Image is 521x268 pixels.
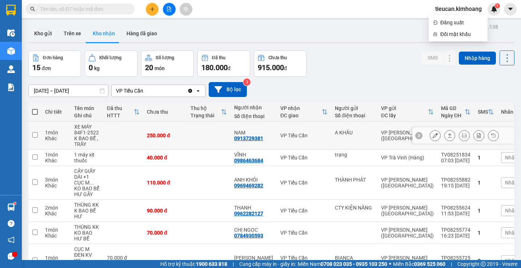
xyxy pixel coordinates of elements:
div: Người nhận [234,105,273,110]
div: Sửa đơn hàng [430,130,441,141]
div: Đã thu [212,55,225,60]
span: ... [89,180,94,186]
div: 1 món [45,152,67,158]
div: TP08255882 [441,177,470,183]
span: 1 [496,3,498,8]
span: Miền Bắc [393,260,445,268]
span: lock [433,32,437,36]
div: VP Tiểu Cần [280,180,328,186]
span: 180.000 [201,63,228,72]
span: Nhãn [505,258,517,264]
div: VP [PERSON_NAME] ([GEOGRAPHIC_DATA]) [381,130,434,141]
span: login [433,20,437,25]
th: Toggle SortBy [187,102,231,122]
div: 70.000 đ [147,230,183,236]
div: VP [PERSON_NAME] ([GEOGRAPHIC_DATA]) [381,255,434,267]
span: Hỗ trợ kỹ thuật: [160,260,227,268]
img: logo-vxr [6,5,16,16]
span: 0 [89,63,93,72]
div: 1 máy xịt thuốc [74,152,100,163]
div: 19:15 [DATE] [441,183,470,188]
div: VP Tiểu Cần [280,208,328,214]
span: Nhãn [505,155,517,161]
div: 0913729381 [234,135,263,141]
div: 0 [478,258,494,264]
button: Hàng đã giao [121,25,163,42]
div: KO BAO BỂ HƯ GÃY [74,186,100,197]
div: 1 [478,230,494,236]
div: Thu hộ [191,105,221,111]
div: 1 [478,208,494,214]
span: Đổi mật khẩu [440,30,483,38]
div: Chi tiết [45,109,67,115]
div: CÂY GIẤY DÀI +1 CỤC M TRẮNG +1 ỐNG TRÒN KK [74,168,100,186]
span: Đăng xuất [440,19,483,27]
div: K BAO BỂ , TRẦY [74,135,100,147]
button: Số lượng20món [141,50,194,77]
div: VP Tiểu Cần [280,230,328,236]
div: K BAO BỂ HƯ [74,208,100,219]
div: 90.000 đ [147,208,183,214]
div: 110.000 đ [147,180,183,186]
div: VP Tiểu Cần [280,255,328,261]
div: THÀNH PHÁT [335,177,374,183]
span: Nhãn [505,180,517,186]
div: Ghi chú [74,113,100,118]
div: 11:53 [DATE] [441,211,470,216]
span: copyright [481,261,486,267]
span: tieucan.kimhoang [429,4,488,13]
div: VP Tiểu Cần [280,133,328,138]
div: trạng [335,152,374,158]
div: 1 [478,180,494,186]
div: Đã thu [107,105,134,111]
span: kg [94,65,100,71]
span: Cung cấp máy in - giấy in: [239,260,296,268]
svg: Clear value [187,88,193,94]
div: KO BAO HƯ BỂ [74,230,100,241]
div: TP08255725 [441,255,470,261]
div: SMS [478,109,488,115]
div: 1 món [45,255,67,261]
div: TP08255774 [441,227,470,233]
div: TP08255624 [441,205,470,211]
button: Đã thu180.000đ [197,50,250,77]
input: Tìm tên, số ĐT hoặc mã đơn [40,5,126,13]
button: Nhập hàng [459,52,496,65]
sup: 1 [14,202,16,204]
img: warehouse-icon [7,29,15,37]
span: aim [183,7,188,12]
span: đ [284,65,287,71]
span: đơn [42,65,51,71]
strong: 1900 633 818 [196,261,227,267]
div: VP Tiểu Cần [280,155,328,161]
div: 0986463684 [234,158,263,163]
span: 915.000 [258,63,284,72]
span: plus [150,7,155,12]
div: Khác [45,183,67,188]
div: VP [PERSON_NAME] ([GEOGRAPHIC_DATA]) [381,205,434,216]
div: THÙNG KK [74,202,100,208]
div: VP gửi [381,105,428,111]
div: 2 món [45,205,67,211]
div: Chưa thu [147,109,183,115]
div: 16:23 [DATE] [441,233,470,239]
div: Khác [45,135,67,141]
div: 40.000 đ [147,155,183,161]
div: XE MÁY 84F1-2522 [74,124,100,135]
img: icon-new-feature [491,6,497,12]
span: Miền Nam [298,260,387,268]
button: Đơn hàng15đơn [28,50,81,77]
img: warehouse-icon [7,47,15,55]
div: THANH [234,205,273,211]
svg: open [195,88,201,94]
div: VĨNH [234,152,273,158]
div: Đơn hàng [43,55,63,60]
strong: 0708 023 035 - 0935 103 250 [321,261,387,267]
div: VP [PERSON_NAME] ([GEOGRAPHIC_DATA]) [381,227,434,239]
div: Chưa thu [268,55,287,60]
div: 3 món [45,177,67,183]
button: Khối lượng0kg [85,50,137,77]
div: Ngày ĐH [441,113,465,118]
div: VP [PERSON_NAME] ([GEOGRAPHIC_DATA]) [381,177,434,188]
button: aim [180,3,192,16]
